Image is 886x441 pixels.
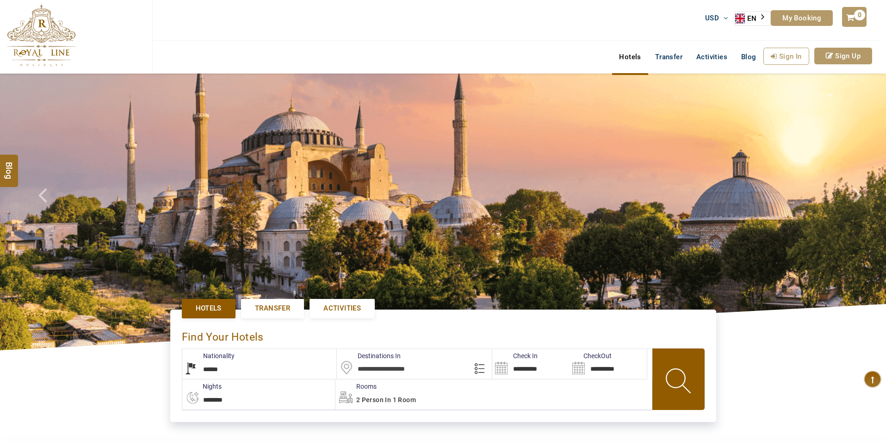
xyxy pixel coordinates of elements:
[182,351,235,360] label: Nationality
[763,48,809,65] a: Sign In
[182,299,235,318] a: Hotels
[735,12,770,25] a: EN
[182,321,705,348] div: Find Your Hotels
[241,299,304,318] a: Transfer
[7,4,76,67] img: The Royal Line Holidays
[741,53,756,61] span: Blog
[648,48,689,66] a: Transfer
[842,74,886,350] a: Check next image
[335,382,377,391] label: Rooms
[196,304,222,313] span: Hotels
[356,396,416,404] span: 2 Person in 1 Room
[492,351,538,360] label: Check In
[705,14,719,22] span: USD
[570,351,612,360] label: CheckOut
[492,349,570,379] input: Search
[26,74,71,350] a: Check next prev
[570,349,647,379] input: Search
[735,11,771,26] div: Language
[310,299,375,318] a: Activities
[337,351,401,360] label: Destinations In
[255,304,290,313] span: Transfer
[735,11,771,26] aside: Language selected: English
[612,48,648,66] a: Hotels
[689,48,734,66] a: Activities
[3,161,15,169] span: Blog
[842,7,866,27] a: 0
[854,10,865,20] span: 0
[323,304,361,313] span: Activities
[771,10,833,26] a: My Booking
[734,48,763,66] a: Blog
[814,48,872,64] a: Sign Up
[182,382,222,391] label: nights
